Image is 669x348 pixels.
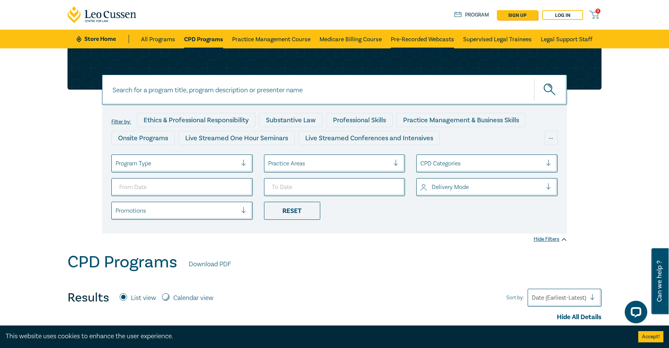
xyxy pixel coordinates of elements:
[541,30,592,48] a: Legal Support Staff
[111,119,131,125] label: Filter by:
[189,259,231,269] a: Download PDF
[544,131,558,145] div: ...
[259,113,322,127] div: Substantive Law
[234,149,320,163] div: Pre-Recorded Webcasts
[595,9,600,13] span: 0
[463,30,532,48] a: Supervised Legal Trainees
[532,294,533,302] input: Sort by
[534,235,567,243] div: Hide Filters
[141,30,175,48] a: All Programs
[454,11,489,19] a: Program
[115,159,117,168] input: select
[131,293,156,303] label: List view
[137,113,255,127] div: Ethics & Professional Responsibility
[76,35,129,43] a: Store Home
[326,113,393,127] div: Professional Skills
[268,159,270,168] input: select
[619,298,650,329] iframe: LiveChat chat widget
[319,30,382,48] a: Medicare Billing Course
[542,10,583,20] a: Log in
[178,131,295,145] div: Live Streamed One Hour Seminars
[102,75,567,105] input: Search for a program title, program description or presenter name
[396,113,526,127] div: Practice Management & Business Skills
[656,253,663,310] span: Can we help ?
[67,252,177,272] h1: CPD Programs
[298,131,440,145] div: Live Streamed Conferences and Intensives
[506,294,524,302] span: Sort by:
[173,293,213,303] label: Calendar view
[67,312,601,322] div: Hide All Details
[6,331,627,341] div: This website uses cookies to enhance the user experience.
[410,149,479,163] div: National Programs
[324,149,406,163] div: 10 CPD Point Packages
[264,178,405,196] input: To Date
[111,178,253,196] input: From Date
[264,202,320,220] div: Reset
[67,290,109,305] h4: Results
[232,30,310,48] a: Practice Management Course
[497,10,538,20] a: sign up
[184,30,223,48] a: CPD Programs
[391,30,454,48] a: Pre-Recorded Webcasts
[115,207,117,215] input: select
[420,159,422,168] input: select
[638,331,663,342] button: Accept cookies
[111,131,175,145] div: Onsite Programs
[111,149,230,163] div: Live Streamed Practical Workshops
[420,183,422,191] input: select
